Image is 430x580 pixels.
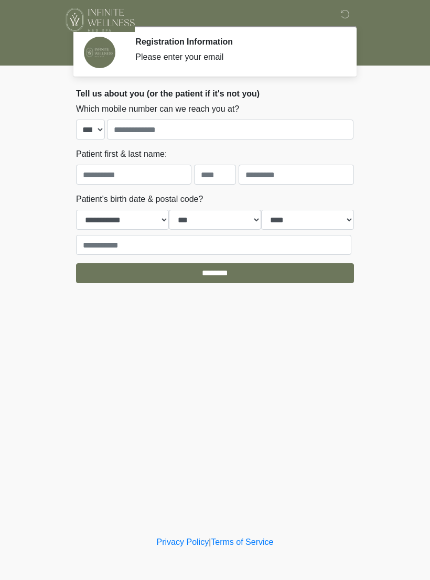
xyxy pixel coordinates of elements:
a: | [209,538,211,546]
div: Please enter your email [135,51,338,63]
label: Patient's birth date & postal code? [76,193,203,206]
img: Agent Avatar [84,37,115,68]
label: Patient first & last name: [76,148,167,160]
a: Terms of Service [211,538,273,546]
h2: Registration Information [135,37,338,47]
label: Which mobile number can we reach you at? [76,103,239,115]
img: Infinite Wellness Med Spa Logo [66,8,135,32]
a: Privacy Policy [157,538,209,546]
h2: Tell us about you (or the patient if it's not you) [76,89,354,99]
